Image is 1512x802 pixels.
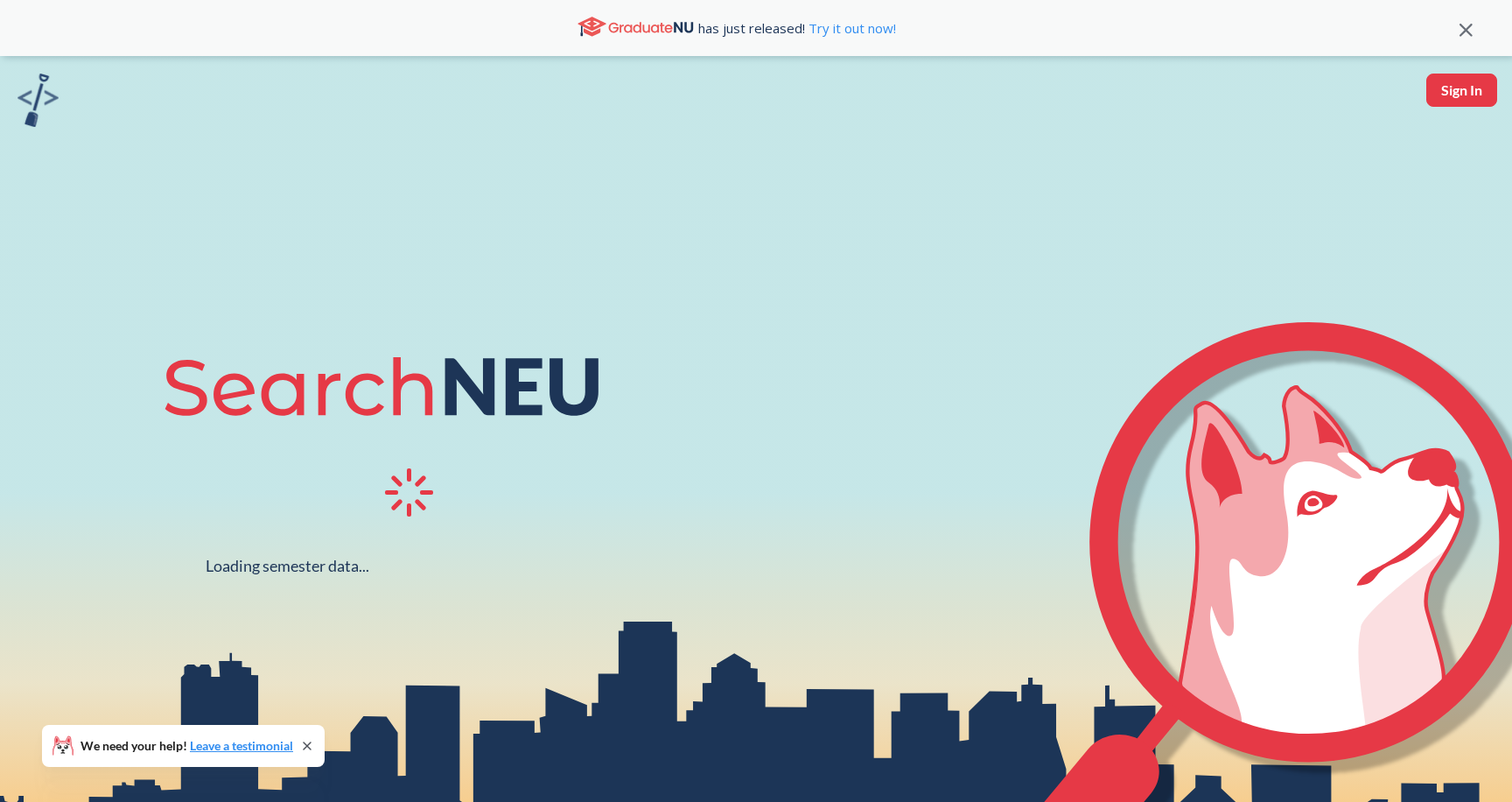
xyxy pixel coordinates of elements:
span: has just released! [698,18,896,38]
div: Loading semester data... [206,556,369,576]
img: sandbox logo [17,74,59,127]
a: Leave a testimonial [190,738,293,753]
span: We need your help! [80,740,293,752]
button: Sign In [1426,74,1497,107]
a: Try it out now! [805,19,896,37]
a: sandbox logo [17,74,59,132]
